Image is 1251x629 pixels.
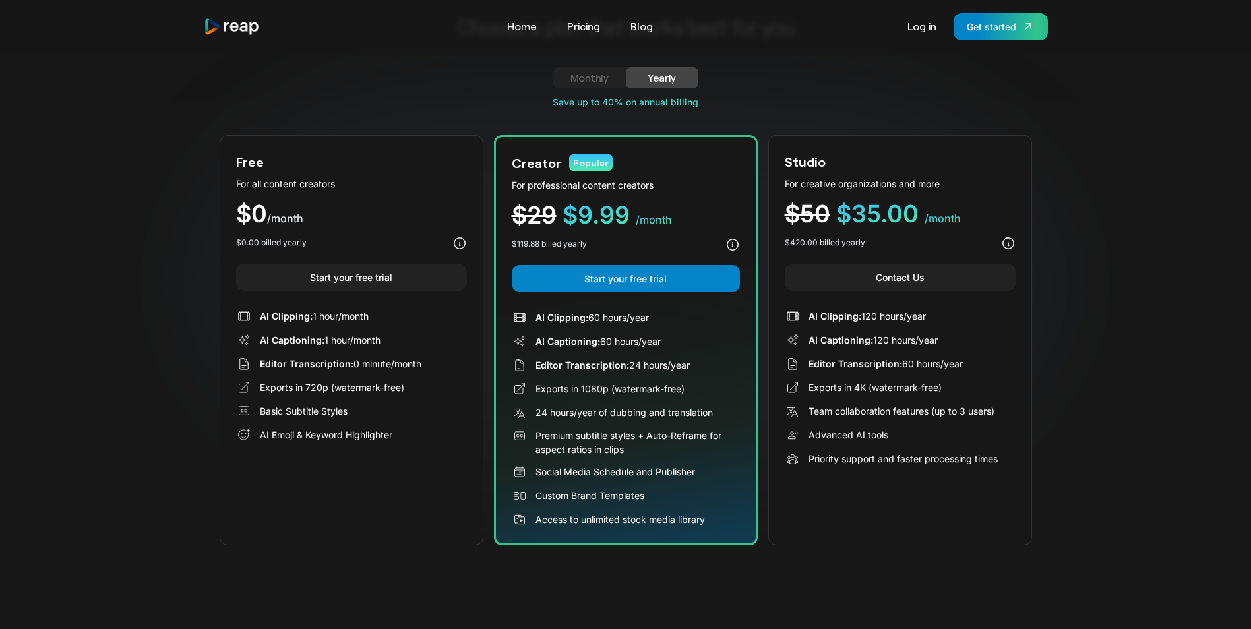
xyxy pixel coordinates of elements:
div: For all content creators [236,177,467,191]
div: 1 hour/month [260,333,381,347]
span: AI Clipping: [809,311,861,322]
div: Exports in 720p (watermark-free) [260,380,404,394]
div: $420.00 billed yearly [785,237,865,249]
div: For creative organizations and more [785,177,1016,191]
span: /month [636,213,672,226]
div: $0 [236,202,467,226]
span: AI Captioning: [809,334,873,345]
a: home [204,18,260,36]
div: Custom Brand Templates [535,489,644,502]
div: 1 hour/month [260,309,369,323]
div: 120 hours/year [809,309,926,323]
div: Monthly [569,70,610,86]
div: 60 hours/year [809,357,963,371]
div: Yearly [642,70,683,86]
div: 120 hours/year [809,333,938,347]
a: Pricing [561,16,607,37]
div: Premium subtitle styles + Auto-Reframe for aspect ratios in clips [535,429,740,456]
span: Editor Transcription: [809,358,902,369]
div: Get started [967,20,1016,34]
span: $50 [785,199,830,228]
div: Popular [569,154,613,171]
span: AI Clipping: [535,312,588,323]
span: AI Captioning: [535,336,600,347]
div: Free [236,152,264,171]
a: Blog [624,16,659,37]
span: /month [925,212,961,225]
span: Editor Transcription: [535,359,629,371]
div: 0 minute/month [260,357,421,371]
div: Social Media Schedule and Publisher [535,465,695,479]
div: Exports in 1080p (watermark-free) [535,382,685,396]
div: Advanced AI tools [809,428,888,442]
div: Exports in 4K (watermark-free) [809,380,942,394]
span: /month [267,212,303,225]
div: 60 hours/year [535,334,661,348]
a: Get started [954,13,1048,40]
div: $0.00 billed yearly [236,237,307,249]
div: Creator [512,153,561,173]
span: $29 [512,200,557,229]
span: $35.00 [836,199,919,228]
a: Start your free trial [512,265,740,292]
div: AI Emoji & Keyword Highlighter [260,428,392,442]
div: Basic Subtitle Styles [260,404,348,418]
a: Contact Us [785,264,1016,291]
img: reap logo [204,18,260,36]
a: Start your free trial [236,264,467,291]
div: For professional content creators [512,178,740,192]
div: $119.88 billed yearly [512,238,587,250]
span: $9.99 [563,200,630,229]
a: Home [501,16,543,37]
a: Log in [901,16,943,37]
div: Access to unlimited stock media library [535,512,705,526]
span: AI Clipping: [260,311,313,322]
div: 24 hours/year [535,358,690,372]
div: 60 hours/year [535,311,649,324]
span: Editor Transcription: [260,358,353,369]
div: Team collaboration features (up to 3 users) [809,404,994,418]
div: Studio [785,152,826,171]
div: 24 hours/year of dubbing and translation [535,405,713,419]
span: AI Captioning: [260,334,324,345]
div: Save up to 40% on annual billing [220,95,1032,109]
div: Priority support and faster processing times [809,452,998,465]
